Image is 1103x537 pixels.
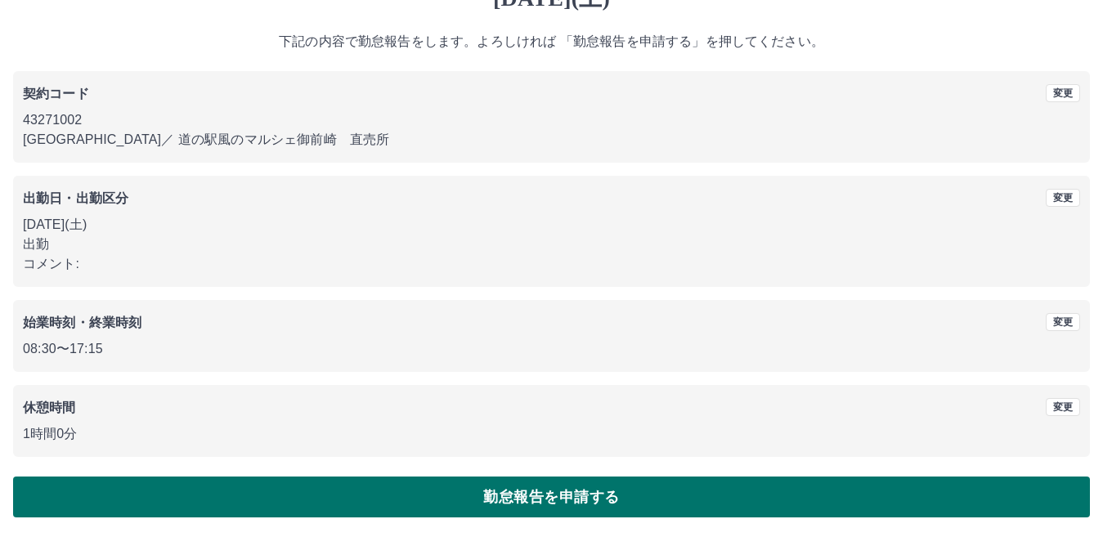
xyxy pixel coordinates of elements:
[1046,398,1080,416] button: 変更
[1046,84,1080,102] button: 変更
[13,32,1090,51] p: 下記の内容で勤怠報告をします。よろしければ 「勤怠報告を申請する」を押してください。
[23,110,1080,130] p: 43271002
[23,215,1080,235] p: [DATE](土)
[23,87,89,101] b: 契約コード
[23,191,128,205] b: 出勤日・出勤区分
[23,424,1080,444] p: 1時間0分
[23,254,1080,274] p: コメント:
[23,339,1080,359] p: 08:30 〜 17:15
[1046,313,1080,331] button: 変更
[23,235,1080,254] p: 出勤
[23,401,76,414] b: 休憩時間
[23,130,1080,150] p: [GEOGRAPHIC_DATA] ／ 道の駅風のマルシェ御前崎 直売所
[23,315,141,329] b: 始業時刻・終業時刻
[13,477,1090,517] button: 勤怠報告を申請する
[1046,189,1080,207] button: 変更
